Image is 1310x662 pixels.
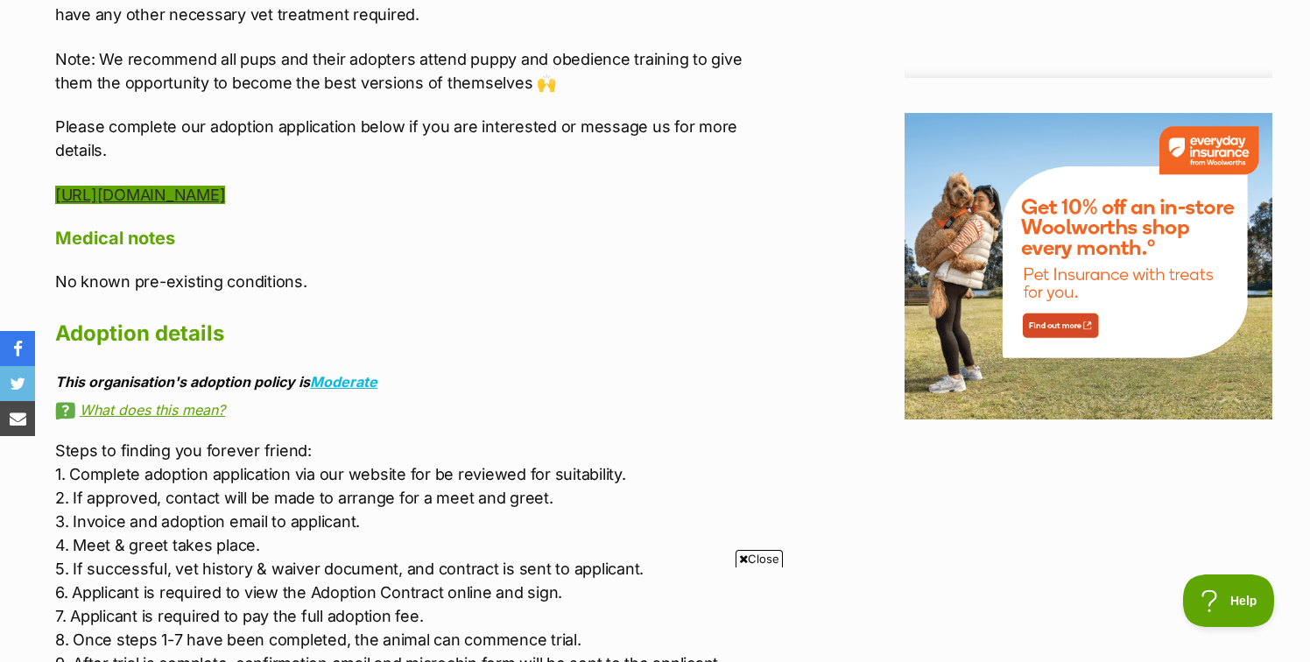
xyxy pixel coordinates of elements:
[336,574,974,653] iframe: Advertisement
[310,373,377,391] a: Moderate
[55,227,778,250] h4: Medical notes
[55,374,778,390] div: This organisation's adoption policy is
[1183,574,1275,627] iframe: Help Scout Beacon - Open
[55,402,778,418] a: What does this mean?
[55,115,778,162] p: Please complete our adoption application below if you are interested or message us for more details.
[55,47,778,95] p: Note: We recommend all pups and their adopters attend puppy and obedience training to give them t...
[55,186,225,204] a: [URL][DOMAIN_NAME]
[905,113,1272,419] img: Everyday Insurance by Woolworths promotional banner
[55,314,778,353] h2: Adoption details
[55,270,778,293] p: No known pre-existing conditions.
[736,550,783,567] span: Close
